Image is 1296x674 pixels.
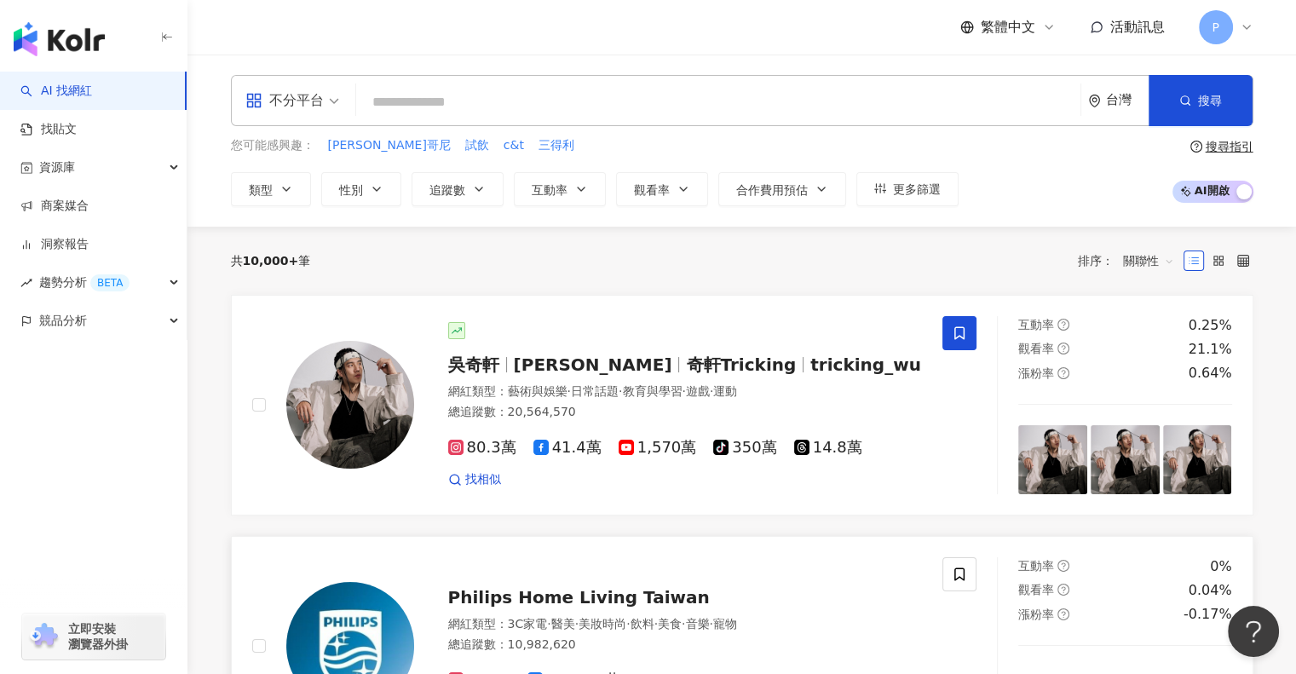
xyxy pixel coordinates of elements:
[1189,340,1232,359] div: 21.1%
[1163,425,1232,494] img: post-image
[68,621,128,652] span: 立即安裝 瀏覽器外掛
[448,383,923,400] div: 網紅類型 ：
[539,137,574,154] span: 三得利
[448,587,710,608] span: Philips Home Living Taiwan
[1106,93,1149,107] div: 台灣
[1206,140,1253,153] div: 搜尋指引
[1189,364,1232,383] div: 0.64%
[20,198,89,215] a: 商案媒合
[1057,319,1069,331] span: question-circle
[448,616,923,633] div: 網紅類型 ：
[686,384,710,398] span: 遊戲
[20,121,77,138] a: 找貼文
[1184,605,1232,624] div: -0.17%
[1210,557,1231,576] div: 0%
[718,172,846,206] button: 合作費用預估
[20,277,32,289] span: rise
[27,623,60,650] img: chrome extension
[1088,95,1101,107] span: environment
[327,136,452,155] button: [PERSON_NAME]哥尼
[1018,342,1054,355] span: 觀看率
[20,83,92,100] a: searchAI 找網紅
[532,183,567,197] span: 互動率
[245,92,262,109] span: appstore
[448,404,923,421] div: 總追蹤數 ： 20,564,570
[39,302,87,340] span: 競品分析
[1057,560,1069,572] span: question-circle
[575,617,579,631] span: ·
[231,254,311,268] div: 共 筆
[658,617,682,631] span: 美食
[243,254,299,268] span: 10,000+
[616,172,708,206] button: 觀看率
[39,148,75,187] span: 資源庫
[504,137,524,154] span: c&t
[1018,559,1054,573] span: 互動率
[514,354,672,375] span: [PERSON_NAME]
[20,236,89,253] a: 洞察報告
[22,614,165,660] a: chrome extension立即安裝 瀏覽器外掛
[448,637,923,654] div: 總追蹤數 ： 10,982,620
[1018,583,1054,596] span: 觀看率
[619,384,622,398] span: ·
[686,354,796,375] span: 奇軒Tricking
[856,172,959,206] button: 更多篩選
[1018,366,1054,380] span: 漲粉率
[1189,316,1232,335] div: 0.25%
[412,172,504,206] button: 追蹤數
[551,617,575,631] span: 醫美
[429,183,465,197] span: 追蹤數
[1110,19,1165,35] span: 活動訊息
[538,136,575,155] button: 三得利
[321,172,401,206] button: 性別
[14,22,105,56] img: logo
[981,18,1035,37] span: 繁體中文
[231,172,311,206] button: 類型
[1190,141,1202,153] span: question-circle
[339,183,363,197] span: 性別
[1018,608,1054,621] span: 漲粉率
[90,274,130,291] div: BETA
[1123,247,1174,274] span: 關聯性
[654,617,658,631] span: ·
[508,384,567,398] span: 藝術與娛樂
[619,439,697,457] span: 1,570萬
[567,384,571,398] span: ·
[464,136,490,155] button: 試飲
[39,263,130,302] span: 趨勢分析
[1198,94,1222,107] span: 搜尋
[245,87,324,114] div: 不分平台
[514,172,606,206] button: 互動率
[1078,247,1184,274] div: 排序：
[713,384,737,398] span: 運動
[579,617,626,631] span: 美妝時尚
[448,354,499,375] span: 吳奇軒
[1057,584,1069,596] span: question-circle
[1091,425,1160,494] img: post-image
[1057,343,1069,354] span: question-circle
[710,384,713,398] span: ·
[547,617,550,631] span: ·
[810,354,921,375] span: tricking_wu
[571,384,619,398] span: 日常話題
[622,384,682,398] span: 教育與學習
[713,617,737,631] span: 寵物
[1018,318,1054,331] span: 互動率
[794,439,862,457] span: 14.8萬
[713,439,776,457] span: 350萬
[465,137,489,154] span: 試飲
[626,617,630,631] span: ·
[1018,425,1087,494] img: post-image
[634,183,670,197] span: 觀看率
[736,183,808,197] span: 合作費用預估
[1189,581,1232,600] div: 0.04%
[508,617,548,631] span: 3C家電
[231,295,1253,516] a: KOL Avatar吳奇軒[PERSON_NAME]奇軒Trickingtricking_wu網紅類型：藝術與娛樂·日常話題·教育與學習·遊戲·運動總追蹤數：20,564,57080.3萬41....
[1228,606,1279,657] iframe: Help Scout Beacon - Open
[465,471,501,488] span: 找相似
[1212,18,1218,37] span: P
[893,182,941,196] span: 更多篩選
[709,617,712,631] span: ·
[631,617,654,631] span: 飲料
[682,384,685,398] span: ·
